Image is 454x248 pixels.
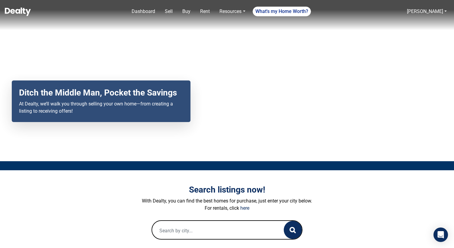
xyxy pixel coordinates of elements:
[19,100,183,115] p: At Dealty, we’ll walk you through selling your own home—from creating a listing to receiving offers!
[198,5,212,17] a: Rent
[19,88,183,98] h2: Ditch the Middle Man, Pocket the Savings
[407,8,443,14] a: [PERSON_NAME]
[129,5,158,17] a: Dashboard
[59,205,395,212] p: For rentals, click
[433,228,448,242] div: Open Intercom Messenger
[59,197,395,205] p: With Dealty, you can find the best homes for purchase, just enter your city below.
[5,8,31,16] img: Dealty - Buy, Sell & Rent Homes
[162,5,175,17] a: Sell
[404,5,449,17] a: [PERSON_NAME]
[217,5,248,17] a: Resources
[240,205,249,211] a: here
[253,7,311,16] a: What's my Home Worth?
[152,221,272,240] input: Search by city...
[180,5,193,17] a: Buy
[59,185,395,195] h3: Search listings now!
